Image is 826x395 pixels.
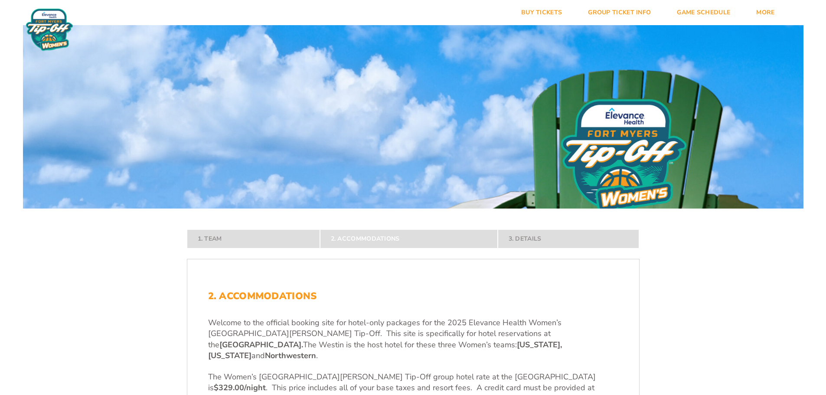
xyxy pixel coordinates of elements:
[301,340,303,350] b: .
[208,317,618,361] p: Welcome to the official booking site for hotel-only packages for the 2025 Elevance Health Women’s...
[208,291,618,302] h2: 2. Accommodations
[26,9,73,51] img: Women's Fort Myers Tip-Off
[208,340,562,361] b: [US_STATE], [US_STATE]
[265,350,316,361] b: Northwestern
[214,382,266,393] strong: $329.00/night
[219,340,301,350] span: [GEOGRAPHIC_DATA]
